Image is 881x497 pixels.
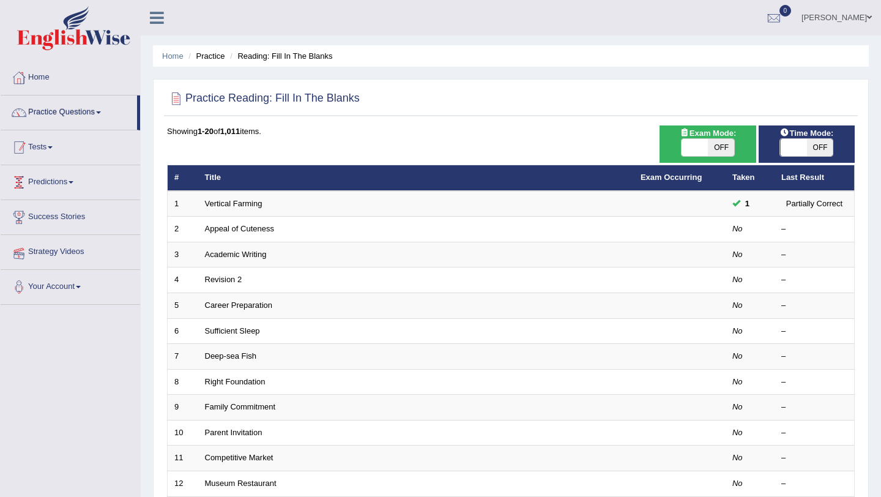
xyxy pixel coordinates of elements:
div: – [781,402,847,413]
a: Revision 2 [205,275,242,284]
a: Parent Invitation [205,428,262,437]
a: Deep-sea Fish [205,351,257,361]
a: Your Account [1,270,140,301]
span: Time Mode: [775,127,838,140]
span: Exam Mode: [675,127,741,140]
div: – [781,452,847,464]
em: No [732,428,743,437]
em: No [732,453,743,462]
div: – [781,274,847,286]
div: – [781,249,847,261]
a: Career Preparation [205,301,273,310]
li: Practice [185,50,225,62]
a: Practice Questions [1,95,137,126]
span: You cannot take this question anymore [740,197,754,210]
span: 0 [779,5,792,17]
div: Show exams occurring in exams [660,125,756,163]
div: – [781,427,847,439]
em: No [732,351,743,361]
td: 11 [168,446,198,471]
th: Last Result [775,165,855,191]
td: 10 [168,420,198,446]
a: Right Foundation [205,377,266,386]
a: Predictions [1,165,140,196]
td: 9 [168,395,198,420]
a: Home [1,61,140,91]
th: Taken [726,165,775,191]
em: No [732,275,743,284]
a: Home [162,51,184,61]
b: 1,011 [220,127,240,136]
em: No [732,479,743,488]
a: Success Stories [1,200,140,231]
td: 4 [168,267,198,293]
a: Family Commitment [205,402,276,411]
em: No [732,224,743,233]
td: 1 [168,191,198,217]
td: 2 [168,217,198,242]
a: Museum Restaurant [205,479,277,488]
span: OFF [708,139,734,156]
div: – [781,300,847,312]
a: Competitive Market [205,453,273,462]
div: Showing of items. [167,125,855,137]
span: OFF [806,139,833,156]
li: Reading: Fill In The Blanks [227,50,332,62]
em: No [732,402,743,411]
a: Sufficient Sleep [205,326,260,335]
div: – [781,376,847,388]
b: 1-20 [198,127,214,136]
a: Appeal of Cuteness [205,224,274,233]
em: No [732,301,743,310]
div: – [781,351,847,362]
div: Partially Correct [781,197,847,210]
a: Strategy Videos [1,235,140,266]
a: Tests [1,130,140,161]
a: Academic Writing [205,250,267,259]
em: No [732,250,743,259]
div: – [781,326,847,337]
h2: Practice Reading: Fill In The Blanks [167,89,360,108]
div: – [781,478,847,490]
td: 12 [168,471,198,496]
a: Vertical Farming [205,199,262,208]
th: # [168,165,198,191]
a: Exam Occurring [641,173,702,182]
td: 5 [168,293,198,319]
td: 6 [168,318,198,344]
td: 8 [168,369,198,395]
td: 7 [168,344,198,370]
em: No [732,377,743,386]
th: Title [198,165,634,191]
div: – [781,223,847,235]
em: No [732,326,743,335]
td: 3 [168,242,198,267]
